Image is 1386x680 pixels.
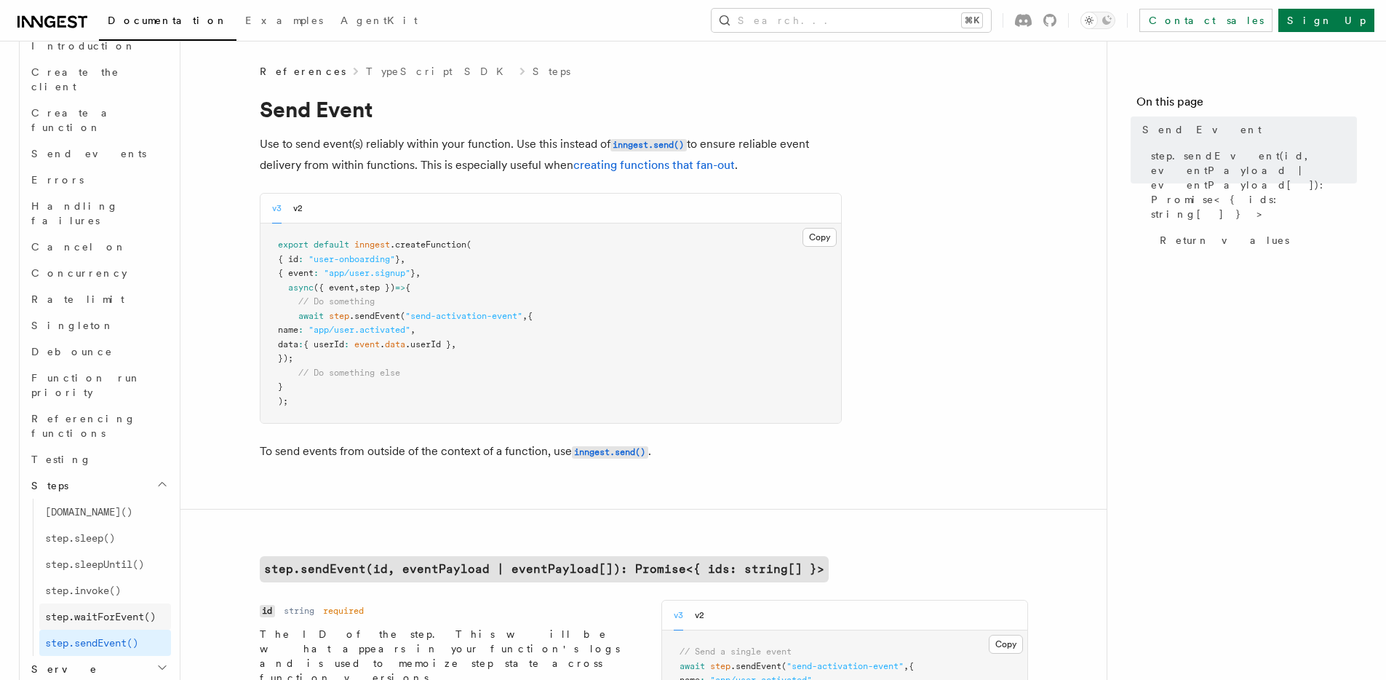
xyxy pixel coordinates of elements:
a: Singleton [25,312,171,339]
a: step.invoke() [39,577,171,604]
span: { [909,661,914,671]
span: AgentKit [340,15,418,26]
span: Rate limit [31,293,124,305]
span: step [329,311,349,321]
div: Steps [25,499,171,656]
span: , [451,339,456,349]
a: creating functions that fan-out [573,158,735,172]
span: inngest [354,240,390,250]
span: Send Event [1142,122,1262,137]
span: , [415,268,421,278]
a: Rate limit [25,286,171,312]
span: [DOMAIN_NAME]() [45,506,132,518]
a: Referencing functions [25,406,171,446]
button: v3 [272,194,282,224]
p: Use to send event(s) reliably within your function. Use this instead of to ensure reliable event ... [260,134,842,175]
span: Referencing functions [31,413,136,439]
span: event [354,339,380,349]
span: Create the client [31,66,119,92]
span: References [260,64,346,79]
a: step.sleep() [39,525,171,551]
span: Examples [245,15,323,26]
h1: Send Event [260,96,842,122]
span: ( [400,311,405,321]
h4: On this page [1136,93,1357,116]
span: .createFunction [390,240,466,250]
a: Create the client [25,59,171,100]
span: step.invoke() [45,585,121,596]
span: Return values [1160,233,1289,248]
span: { [527,311,533,321]
a: Send Event [1136,116,1357,143]
span: // Do something [298,296,375,307]
a: step.waitForEvent() [39,604,171,630]
span: }); [278,353,293,363]
code: inngest.send() [572,446,648,459]
span: "send-activation-event" [786,661,904,671]
span: async [288,282,314,293]
a: Contact sales [1139,9,1273,32]
code: id [260,605,275,617]
a: step.sendEvent(id, eventPayload | eventPayload[]): Promise<{ ids: string[] }> [260,556,829,582]
span: , [400,254,405,264]
a: Sign Up [1278,9,1374,32]
a: Steps [533,64,570,79]
a: Function run priority [25,365,171,406]
span: => [395,282,405,293]
a: step.sendEvent(id, eventPayload | eventPayload[]): Promise<{ ids: string[] }> [1145,143,1357,227]
span: { event [278,268,314,278]
a: Introduction [25,33,171,59]
a: Testing [25,446,171,473]
a: Documentation [99,4,236,41]
a: Return values [1154,227,1357,253]
span: // Send a single event [680,647,792,657]
span: ( [781,661,786,671]
span: step [710,661,730,671]
span: : [314,268,319,278]
span: step.sendEvent(id, eventPayload | eventPayload[]): Promise<{ ids: string[] }> [1151,149,1357,221]
kbd: ⌘K [962,13,982,28]
span: .sendEvent [349,311,400,321]
span: "send-activation-event" [405,311,522,321]
span: { [405,282,410,293]
span: } [395,254,400,264]
span: : [298,325,303,335]
span: Introduction [31,40,136,52]
dd: required [323,605,364,617]
span: ( [466,240,471,250]
span: data [278,339,298,349]
span: : [298,339,303,349]
button: v3 [674,601,683,630]
span: default [314,240,349,250]
a: TypeScript SDK [366,64,512,79]
span: data [385,339,405,349]
span: } [410,268,415,278]
span: Debounce [31,346,113,357]
a: Debounce [25,339,171,365]
button: v2 [293,194,303,224]
a: Handling failures [25,193,171,234]
p: To send events from outside of the context of a function, use . [260,441,842,462]
a: inngest.send() [610,137,687,151]
a: Cancel on [25,234,171,260]
span: .sendEvent [730,661,781,671]
span: ); [278,396,288,406]
button: Copy [989,635,1023,654]
button: Copy [802,228,837,247]
span: Concurrency [31,267,127,279]
span: "app/user.signup" [324,268,410,278]
dd: string [284,605,314,617]
span: Singleton [31,320,114,331]
span: Cancel on [31,241,127,253]
span: : [298,254,303,264]
span: { id [278,254,298,264]
span: // Do something else [298,368,400,378]
button: v2 [695,601,704,630]
span: Create a function [31,107,118,133]
span: . [380,339,385,349]
span: , [522,311,527,321]
span: "app/user.activated" [308,325,410,335]
span: Send events [31,148,146,159]
a: AgentKit [332,4,426,39]
a: step.sendEvent() [39,630,171,656]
